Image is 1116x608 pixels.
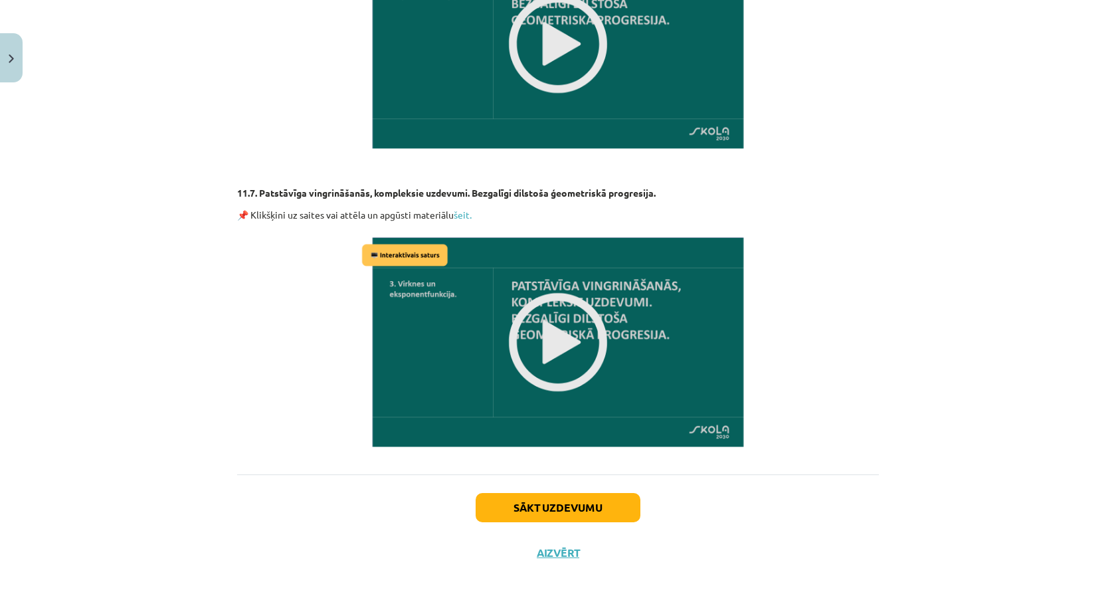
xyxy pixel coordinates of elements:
strong: 11.7. Patstāvīga vingrināšanās, kompleksie uzdevumi. Bezgalīgi dilstoša ģeometriskā progresija. [237,187,656,199]
button: Sākt uzdevumu [476,493,640,522]
button: Aizvērt [533,546,583,559]
img: icon-close-lesson-0947bae3869378f0d4975bcd49f059093ad1ed9edebbc8119c70593378902aed.svg [9,54,14,63]
p: 📌 Klikšķini uz saites vai attēla un apgūsti materiālu [237,208,879,222]
a: šeit. [454,209,472,221]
